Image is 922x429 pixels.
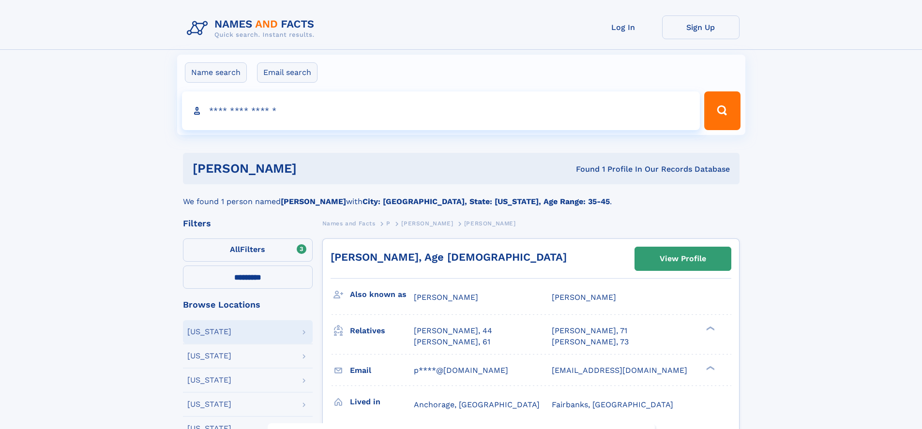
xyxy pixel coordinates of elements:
label: Name search [185,62,247,83]
div: Filters [183,219,313,228]
a: P [386,217,391,229]
a: [PERSON_NAME], 61 [414,337,490,347]
div: We found 1 person named with . [183,184,740,207]
button: Search Button [704,91,740,130]
span: Anchorage, [GEOGRAPHIC_DATA] [414,400,540,409]
label: Email search [257,62,317,83]
a: View Profile [635,247,731,270]
div: ❯ [704,325,715,332]
div: [US_STATE] [187,328,231,336]
span: P [386,220,391,227]
input: search input [182,91,700,130]
a: Sign Up [662,15,740,39]
img: Logo Names and Facts [183,15,322,42]
div: [US_STATE] [187,352,231,360]
h3: Email [350,362,414,379]
a: [PERSON_NAME], 71 [552,325,627,336]
h3: Relatives [350,323,414,339]
a: [PERSON_NAME] [401,217,453,229]
div: [US_STATE] [187,400,231,408]
h1: [PERSON_NAME] [193,163,437,175]
span: [EMAIL_ADDRESS][DOMAIN_NAME] [552,366,687,375]
a: [PERSON_NAME], Age [DEMOGRAPHIC_DATA] [331,251,567,263]
a: Log In [585,15,662,39]
b: [PERSON_NAME] [281,197,346,206]
div: Found 1 Profile In Our Records Database [436,164,730,175]
div: Browse Locations [183,300,313,309]
b: City: [GEOGRAPHIC_DATA], State: [US_STATE], Age Range: 35-45 [363,197,610,206]
h3: Also known as [350,286,414,303]
span: [PERSON_NAME] [552,293,616,302]
span: [PERSON_NAME] [464,220,516,227]
span: Fairbanks, [GEOGRAPHIC_DATA] [552,400,673,409]
div: [US_STATE] [187,376,231,384]
span: [PERSON_NAME] [414,293,478,302]
a: Names and Facts [322,217,376,229]
a: [PERSON_NAME], 44 [414,325,492,336]
div: ❯ [704,365,715,371]
h3: Lived in [350,394,414,410]
a: [PERSON_NAME], 73 [552,337,629,347]
label: Filters [183,238,313,262]
span: [PERSON_NAME] [401,220,453,227]
span: All [230,245,240,254]
div: View Profile [660,248,706,270]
